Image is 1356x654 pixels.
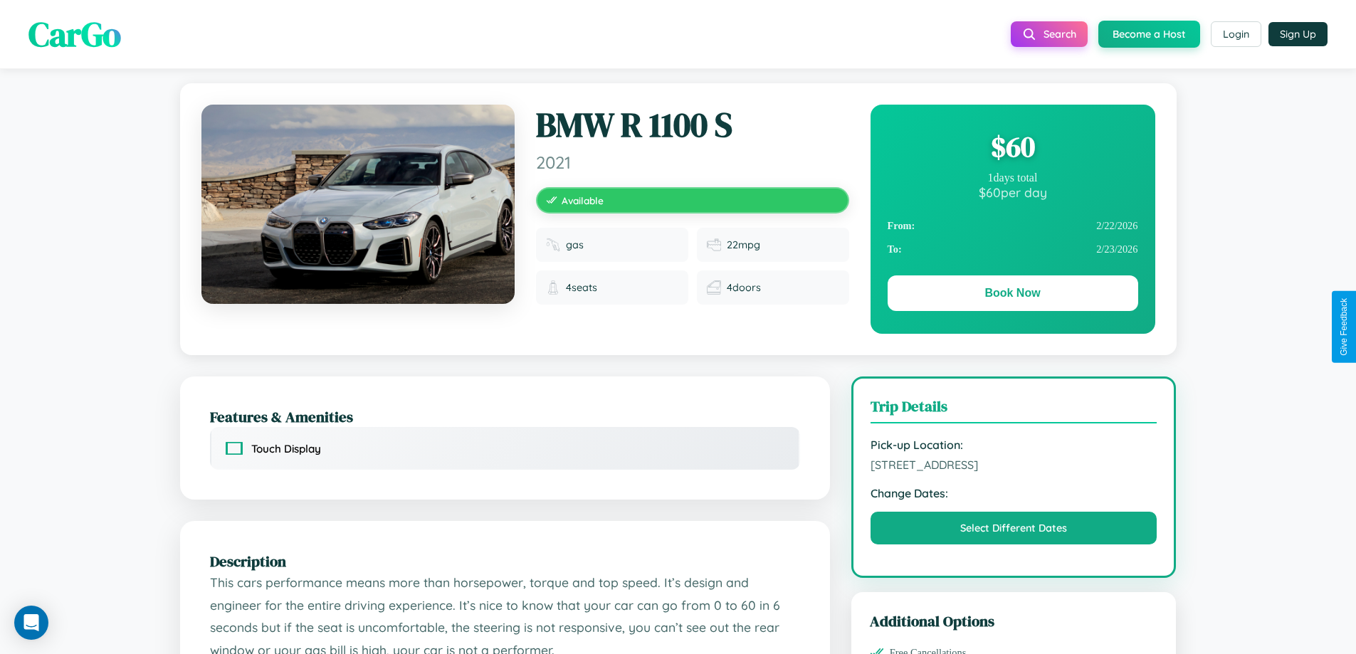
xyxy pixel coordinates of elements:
div: $ 60 [888,127,1138,166]
strong: From: [888,220,915,232]
div: Give Feedback [1339,298,1349,356]
img: Fuel efficiency [707,238,721,252]
div: 2 / 22 / 2026 [888,214,1138,238]
button: Search [1011,21,1088,47]
span: gas [566,238,584,251]
span: Available [562,194,604,206]
div: $ 60 per day [888,184,1138,200]
img: Fuel type [546,238,560,252]
strong: Change Dates: [871,486,1157,500]
h3: Trip Details [871,396,1157,423]
div: 2 / 23 / 2026 [888,238,1138,261]
button: Sign Up [1268,22,1328,46]
span: Touch Display [251,442,321,455]
strong: To: [888,243,902,255]
button: Become a Host [1098,21,1200,48]
img: BMW R 1100 S 2021 [201,105,515,304]
button: Login [1211,21,1261,47]
span: Search [1044,28,1076,41]
h3: Additional Options [870,611,1158,631]
div: Open Intercom Messenger [14,606,48,640]
span: 2021 [536,152,849,173]
span: 22 mpg [727,238,760,251]
span: CarGo [28,11,121,58]
span: 4 doors [727,281,761,294]
strong: Pick-up Location: [871,438,1157,452]
h2: Description [210,551,800,571]
span: 4 seats [566,281,597,294]
div: 1 days total [888,172,1138,184]
button: Select Different Dates [871,512,1157,544]
img: Doors [707,280,721,295]
img: Seats [546,280,560,295]
h1: BMW R 1100 S [536,105,849,146]
h2: Features & Amenities [210,406,800,427]
button: Book Now [888,275,1138,311]
span: [STREET_ADDRESS] [871,458,1157,472]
